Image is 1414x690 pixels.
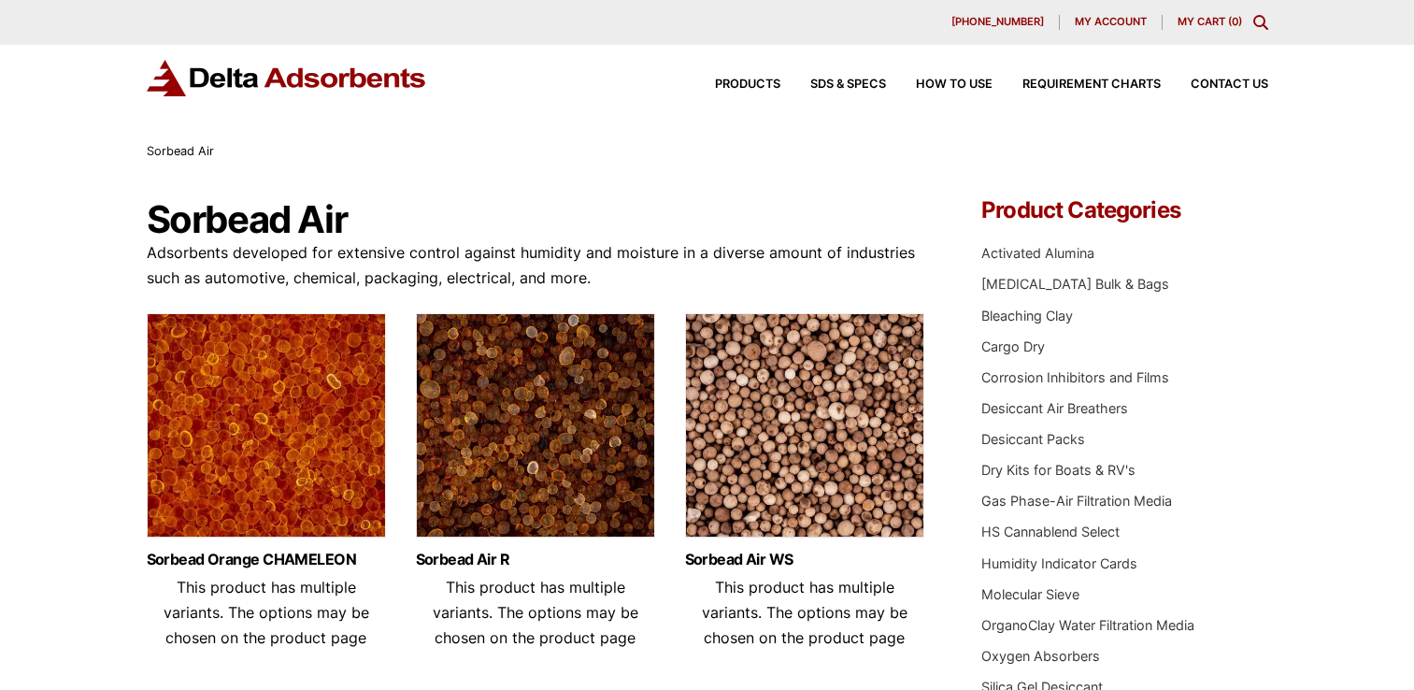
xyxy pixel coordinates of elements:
[981,648,1100,664] a: Oxygen Absorbers
[981,369,1169,385] a: Corrosion Inhibitors and Films
[1161,79,1268,91] a: Contact Us
[993,79,1161,91] a: Requirement Charts
[164,578,369,647] span: This product has multiple variants. The options may be chosen on the product page
[981,524,1120,539] a: HS Cannablend Select
[702,578,907,647] span: This product has multiple variants. The options may be chosen on the product page
[810,79,886,91] span: SDS & SPECS
[1060,15,1163,30] a: My account
[1253,15,1268,30] div: Toggle Modal Content
[916,79,993,91] span: How to Use
[981,493,1172,509] a: Gas Phase-Air Filtration Media
[981,276,1169,292] a: [MEDICAL_DATA] Bulk & Bags
[433,578,638,647] span: This product has multiple variants. The options may be chosen on the product page
[715,79,780,91] span: Products
[1191,79,1268,91] span: Contact Us
[981,308,1073,323] a: Bleaching Clay
[685,79,780,91] a: Products
[981,338,1045,354] a: Cargo Dry
[147,552,386,568] a: Sorbead Orange CHAMELEON
[981,400,1128,416] a: Desiccant Air Breathers
[951,17,1044,27] span: [PHONE_NUMBER]
[147,199,926,240] h1: Sorbead Air
[981,245,1094,261] a: Activated Alumina
[147,60,427,96] img: Delta Adsorbents
[981,555,1137,571] a: Humidity Indicator Cards
[981,199,1267,222] h4: Product Categories
[981,431,1085,447] a: Desiccant Packs
[981,586,1079,602] a: Molecular Sieve
[416,552,655,568] a: Sorbead Air R
[147,240,926,291] p: Adsorbents developed for extensive control against humidity and moisture in a diverse amount of i...
[780,79,886,91] a: SDS & SPECS
[1022,79,1161,91] span: Requirement Charts
[1178,15,1242,28] a: My Cart (0)
[886,79,993,91] a: How to Use
[936,15,1060,30] a: [PHONE_NUMBER]
[685,552,924,568] a: Sorbead Air WS
[1232,15,1238,28] span: 0
[981,617,1194,633] a: OrganoClay Water Filtration Media
[1075,17,1147,27] span: My account
[981,462,1135,478] a: Dry Kits for Boats & RV's
[147,144,214,158] span: Sorbead Air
